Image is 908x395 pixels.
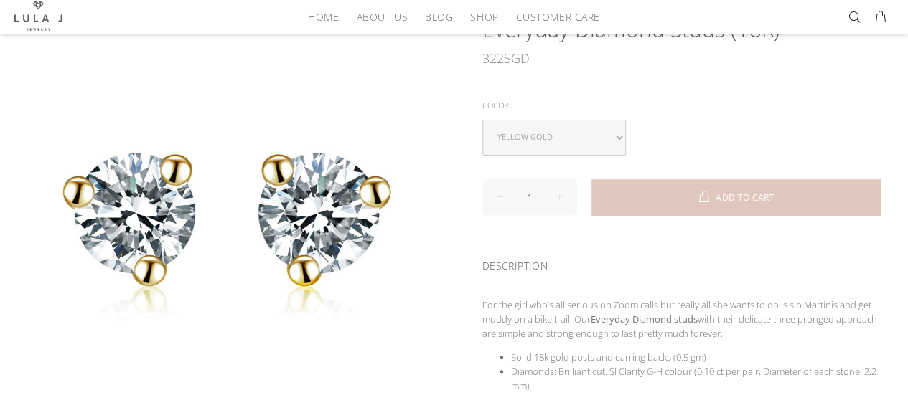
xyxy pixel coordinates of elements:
[591,179,881,215] button: ADD TO CART
[482,44,881,72] div: SGD
[462,6,507,28] a: Shop
[716,194,774,202] span: ADD TO CART
[591,313,698,325] strong: Everyday Diamond studs
[470,11,498,22] span: Shop
[511,364,881,393] li: Diamonds: Brilliant cut. SI Clarity G-H colour (0.10 ct per pair, Diameter of each stone: 2.2 mm)
[356,11,407,22] span: About Us
[511,350,881,364] li: Solid 18k gold posts and earring backs (0.5 gm)
[507,6,599,28] a: Customer Care
[482,298,881,341] p: For the girl who’s all serious on Zoom calls but really all she wants to do is sip Martinis and g...
[515,11,599,22] span: Customer Care
[482,241,881,286] div: DESCRIPTION
[482,44,504,72] span: 322
[308,11,339,22] span: HOME
[299,6,347,28] a: HOME
[425,11,453,22] span: Blog
[416,6,462,28] a: Blog
[482,96,881,115] div: Color:
[347,6,416,28] a: About Us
